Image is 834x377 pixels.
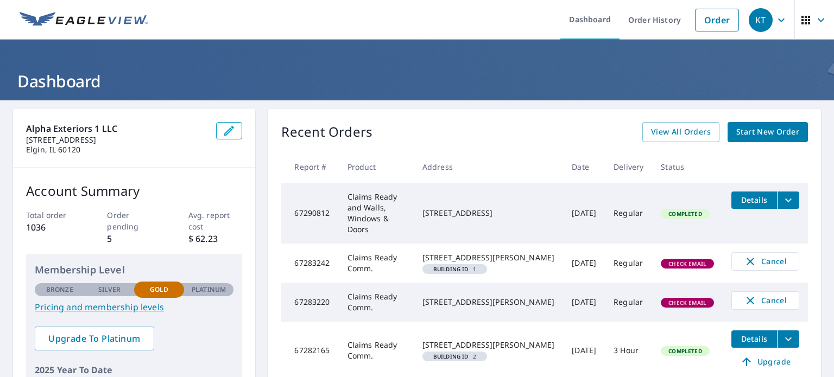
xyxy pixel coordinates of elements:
td: [DATE] [563,183,605,244]
th: Address [414,151,563,183]
button: Cancel [731,291,799,310]
span: Upgrade [738,355,793,368]
button: detailsBtn-67290812 [731,191,777,209]
td: Regular [605,183,652,244]
button: detailsBtn-67282165 [731,330,777,348]
span: Details [738,334,770,344]
p: Silver [98,285,121,295]
p: Elgin, IL 60120 [26,145,207,155]
div: KT [749,8,773,32]
a: View All Orders [642,122,719,142]
span: Cancel [743,255,788,268]
span: 1 [427,266,483,272]
span: Completed [662,210,708,218]
div: [STREET_ADDRESS] [422,208,554,219]
span: Cancel [743,294,788,307]
a: Order [695,9,739,31]
div: [STREET_ADDRESS][PERSON_NAME] [422,297,554,308]
td: 67283220 [281,283,338,322]
th: Date [563,151,605,183]
p: $ 62.23 [188,232,243,245]
p: Alpha Exteriors 1 LLC [26,122,207,135]
p: Recent Orders [281,122,372,142]
button: filesDropdownBtn-67290812 [777,191,799,209]
p: Membership Level [35,263,233,277]
td: Claims Ready Comm. [339,283,414,322]
a: Upgrade [731,353,799,370]
p: 1036 [26,221,80,234]
a: Pricing and membership levels [35,301,233,314]
span: Completed [662,347,708,355]
span: 2 [427,354,483,359]
p: Order pending [107,209,161,232]
td: Claims Ready and Walls, Windows & Doors [339,183,414,244]
th: Report # [281,151,338,183]
span: Check Email [662,299,713,306]
p: Avg. report cost [188,209,243,232]
p: 5 [107,232,161,245]
td: Regular [605,283,652,322]
p: [STREET_ADDRESS] [26,135,207,145]
p: 2025 Year To Date [35,363,233,376]
p: Total order [26,209,80,221]
span: Upgrade To Platinum [43,333,146,344]
a: Start New Order [728,122,808,142]
td: 67283242 [281,244,338,283]
span: Check Email [662,260,713,267]
td: Claims Ready Comm. [339,244,414,283]
button: filesDropdownBtn-67282165 [777,330,799,348]
th: Status [652,151,723,183]
span: Start New Order [736,125,799,139]
th: Delivery [605,151,652,183]
button: Cancel [731,252,799,271]
div: [STREET_ADDRESS][PERSON_NAME] [422,252,554,263]
td: Regular [605,244,652,283]
a: Upgrade To Platinum [35,327,154,350]
h1: Dashboard [13,70,821,92]
span: View All Orders [651,125,711,139]
p: Bronze [46,285,73,295]
div: [STREET_ADDRESS][PERSON_NAME] [422,340,554,350]
p: Platinum [192,285,226,295]
p: Account Summary [26,181,242,201]
p: Gold [150,285,168,295]
em: Building ID [433,354,469,359]
span: Details [738,195,770,205]
td: [DATE] [563,283,605,322]
em: Building ID [433,266,469,272]
th: Product [339,151,414,183]
td: 67290812 [281,183,338,244]
img: EV Logo [20,12,148,28]
td: [DATE] [563,244,605,283]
